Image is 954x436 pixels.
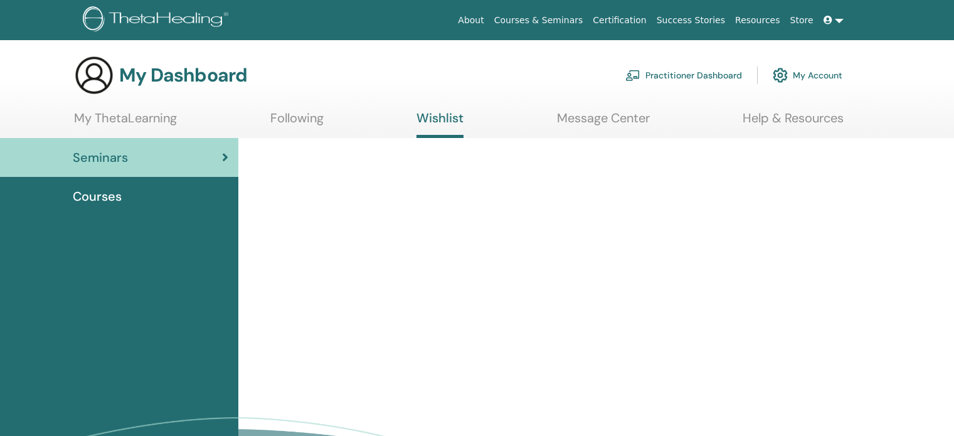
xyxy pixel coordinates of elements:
[74,110,177,135] a: My ThetaLearning
[625,61,742,89] a: Practitioner Dashboard
[119,64,247,87] h3: My Dashboard
[270,110,324,135] a: Following
[73,148,128,167] span: Seminars
[743,110,844,135] a: Help & Resources
[73,187,122,206] span: Courses
[557,110,650,135] a: Message Center
[416,110,464,138] a: Wishlist
[489,9,588,32] a: Courses & Seminars
[652,9,730,32] a: Success Stories
[453,9,489,32] a: About
[74,55,114,95] img: generic-user-icon.jpg
[625,70,640,81] img: chalkboard-teacher.svg
[83,6,233,35] img: logo.png
[785,9,819,32] a: Store
[773,65,788,86] img: cog.svg
[588,9,651,32] a: Certification
[773,61,842,89] a: My Account
[730,9,785,32] a: Resources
